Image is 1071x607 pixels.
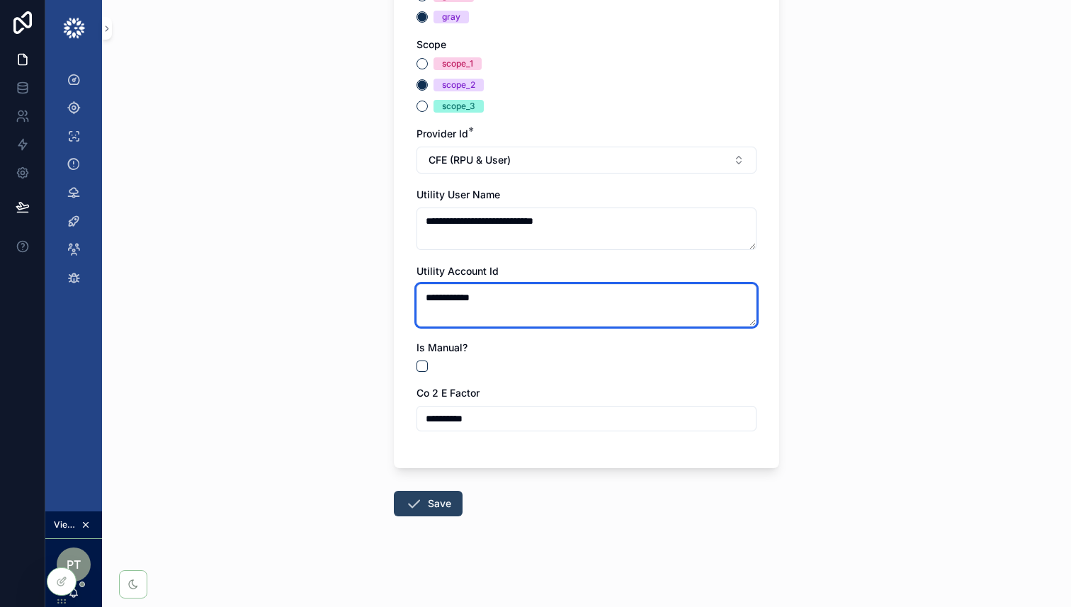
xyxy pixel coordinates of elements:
[442,57,473,70] div: scope_1
[429,153,511,167] span: CFE (RPU & User)
[394,491,463,516] button: Save
[416,127,468,140] span: Provider Id
[67,556,81,573] span: PT
[442,100,475,113] div: scope_3
[416,38,446,50] span: Scope
[442,79,475,91] div: scope_2
[416,341,467,353] span: Is Manual?
[45,57,102,309] div: scrollable content
[62,17,86,40] img: App logo
[416,387,480,399] span: Co 2 E Factor
[442,11,460,23] div: gray
[416,265,499,277] span: Utility Account Id
[416,188,500,200] span: Utility User Name
[54,519,78,531] span: Viewing as Pepe
[416,147,756,174] button: Select Button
